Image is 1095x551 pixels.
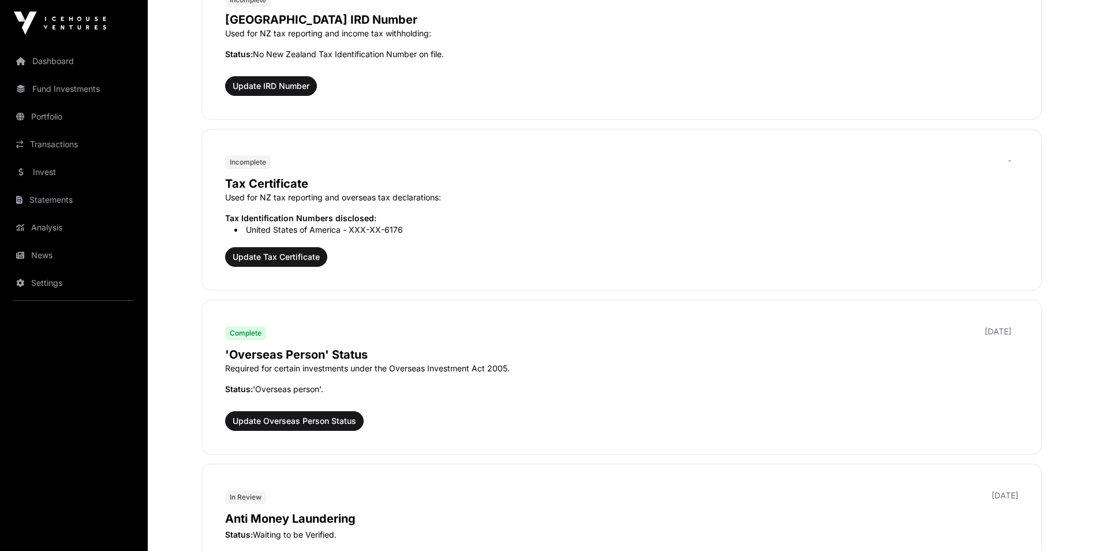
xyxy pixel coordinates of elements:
p: Waiting to be Verified. [225,529,1018,541]
p: [DATE] [992,490,1018,501]
button: Update Tax Certificate [225,247,327,267]
a: Settings [9,270,139,296]
iframe: Chat Widget [1037,496,1095,551]
a: Analysis [9,215,139,240]
button: Update IRD Number [225,76,317,96]
p: [GEOGRAPHIC_DATA] IRD Number [225,12,1018,28]
span: Update Tax Certificate [233,251,320,263]
button: Update Overseas Person Status [225,411,364,431]
p: Used for NZ tax reporting and overseas tax declarations: [225,192,1018,203]
p: Tax Certificate [225,176,1018,192]
a: Dashboard [9,49,139,74]
span: Status: [225,49,253,59]
span: In Review [230,493,261,502]
span: Complete [230,329,261,338]
a: Portfolio [9,104,139,129]
p: Used for NZ tax reporting and income tax withholding: [225,28,1018,39]
p: - [1008,155,1011,166]
span: Incomplete [230,158,266,167]
p: Tax Identification Numbers disclosed: [225,213,1018,224]
span: Status: [225,384,253,394]
p: Required for certain investments under the Overseas Investment Act 2005. [225,363,1018,374]
p: Anti Money Laundering [225,511,1018,527]
span: Status: [225,530,253,539]
a: Update Overseas Person Status [225,418,364,430]
li: United States of America - XXX-XX-6176 [234,224,1018,236]
p: 'Overseas Person' Status [225,347,1018,363]
p: [DATE] [985,326,1011,337]
a: Invest [9,159,139,185]
a: News [9,243,139,268]
a: Fund Investments [9,76,139,102]
a: Transactions [9,132,139,157]
img: Icehouse Ventures Logo [14,12,106,35]
a: Statements [9,187,139,213]
span: Update Overseas Person Status [233,415,356,427]
span: Update IRD Number [233,80,309,92]
p: No New Zealand Tax Identification Number on file. [225,49,1018,60]
p: 'Overseas person'. [225,384,1018,395]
